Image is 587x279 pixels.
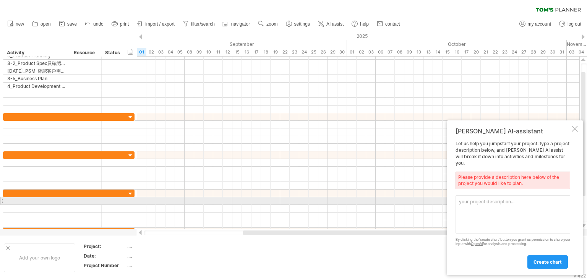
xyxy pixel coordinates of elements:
a: navigator [221,19,252,29]
div: Friday, 26 September 2025 [318,48,328,56]
span: save [67,21,77,27]
div: Wednesday, 24 September 2025 [299,48,309,56]
div: Friday, 31 October 2025 [557,48,567,56]
div: Tuesday, 28 October 2025 [529,48,538,56]
a: OpenAI [471,242,483,246]
div: v 422 [574,273,586,279]
div: Tuesday, 2 September 2025 [146,48,156,56]
span: filter/search [191,21,215,27]
div: Friday, 5 September 2025 [175,48,185,56]
div: Monday, 3 November 2025 [567,48,576,56]
div: Thursday, 16 October 2025 [452,48,462,56]
span: contact [385,21,400,27]
div: Wednesday, 29 October 2025 [538,48,548,56]
div: Let us help you jumpstart your project: type a project description below, and [PERSON_NAME] AI as... [456,141,570,268]
a: zoom [256,19,280,29]
div: October 2025 [347,40,567,48]
span: my account [528,21,551,27]
div: Thursday, 4 September 2025 [165,48,175,56]
div: Wednesday, 15 October 2025 [443,48,452,56]
span: create chart [533,259,562,265]
div: Monday, 29 September 2025 [328,48,337,56]
div: Thursday, 2 October 2025 [357,48,366,56]
div: Friday, 10 October 2025 [414,48,423,56]
div: .... [127,243,191,250]
span: undo [93,21,104,27]
span: import / export [145,21,175,27]
a: save [57,19,79,29]
div: Thursday, 9 October 2025 [404,48,414,56]
div: Wednesday, 22 October 2025 [490,48,500,56]
div: Project Number [84,262,126,269]
a: undo [83,19,106,29]
div: Thursday, 18 September 2025 [261,48,271,56]
div: Thursday, 25 September 2025 [309,48,318,56]
div: [PERSON_NAME] AI-assistant [456,127,570,135]
span: AI assist [326,21,344,27]
div: Thursday, 30 October 2025 [548,48,557,56]
div: Status [105,49,122,57]
div: Project: [84,243,126,250]
div: .... [127,262,191,269]
span: zoom [266,21,277,27]
div: Tuesday, 7 October 2025 [385,48,395,56]
a: log out [557,19,584,29]
div: Wednesday, 8 October 2025 [395,48,404,56]
div: September 2025 [137,40,347,48]
div: Tuesday, 21 October 2025 [481,48,490,56]
a: help [350,19,371,29]
div: Monday, 6 October 2025 [376,48,385,56]
div: Tuesday, 16 September 2025 [242,48,251,56]
div: Friday, 17 October 2025 [462,48,471,56]
div: 3-5_Business Plan [7,75,66,82]
div: Wednesday, 17 September 2025 [251,48,261,56]
div: 4_Product Development & Field Test [7,83,66,90]
div: Friday, 24 October 2025 [509,48,519,56]
div: Tuesday, 14 October 2025 [433,48,443,56]
span: navigator [231,21,250,27]
div: Monday, 8 September 2025 [185,48,194,56]
div: Date: [84,253,126,259]
div: By clicking the 'create chart' button you grant us permission to share your input with for analys... [456,238,570,246]
div: Friday, 3 October 2025 [366,48,376,56]
a: print [110,19,131,29]
a: open [30,19,53,29]
div: Monday, 15 September 2025 [232,48,242,56]
div: Monday, 20 October 2025 [471,48,481,56]
div: Wednesday, 10 September 2025 [204,48,213,56]
div: Tuesday, 23 September 2025 [290,48,299,56]
span: print [120,21,129,27]
a: import / export [135,19,177,29]
div: Please provide a description here below of the project you would like to plan. [456,172,570,189]
div: Wednesday, 1 October 2025 [347,48,357,56]
span: settings [294,21,310,27]
a: new [5,19,26,29]
div: Thursday, 11 September 2025 [213,48,223,56]
a: AI assist [316,19,346,29]
span: help [360,21,369,27]
div: 3-2_Product Spec及確認新產品的報價需求、產品特殊特性、客戶特殊要求與保密協定 [7,60,66,67]
div: Tuesday, 30 September 2025 [337,48,347,56]
div: Resource [74,49,97,57]
div: Friday, 12 September 2025 [223,48,232,56]
div: [DATE]_PSM-確認客戶需求(3-2 客戶/行業/產品特殊要求清單(客戶特定要求(CSR)鑑別表) (TSC1105-02)) [7,67,66,75]
div: Monday, 1 September 2025 [137,48,146,56]
a: filter/search [181,19,217,29]
div: Monday, 22 September 2025 [280,48,290,56]
span: open [41,21,51,27]
a: my account [517,19,553,29]
div: Tuesday, 4 November 2025 [576,48,586,56]
span: new [16,21,24,27]
a: create chart [527,255,568,269]
div: Monday, 27 October 2025 [519,48,529,56]
span: log out [568,21,581,27]
a: settings [284,19,312,29]
div: Thursday, 23 October 2025 [500,48,509,56]
div: Wednesday, 3 September 2025 [156,48,165,56]
div: Monday, 13 October 2025 [423,48,433,56]
div: Add your own logo [4,243,75,272]
div: Activity [7,49,66,57]
a: contact [375,19,402,29]
div: .... [127,253,191,259]
div: Tuesday, 9 September 2025 [194,48,204,56]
